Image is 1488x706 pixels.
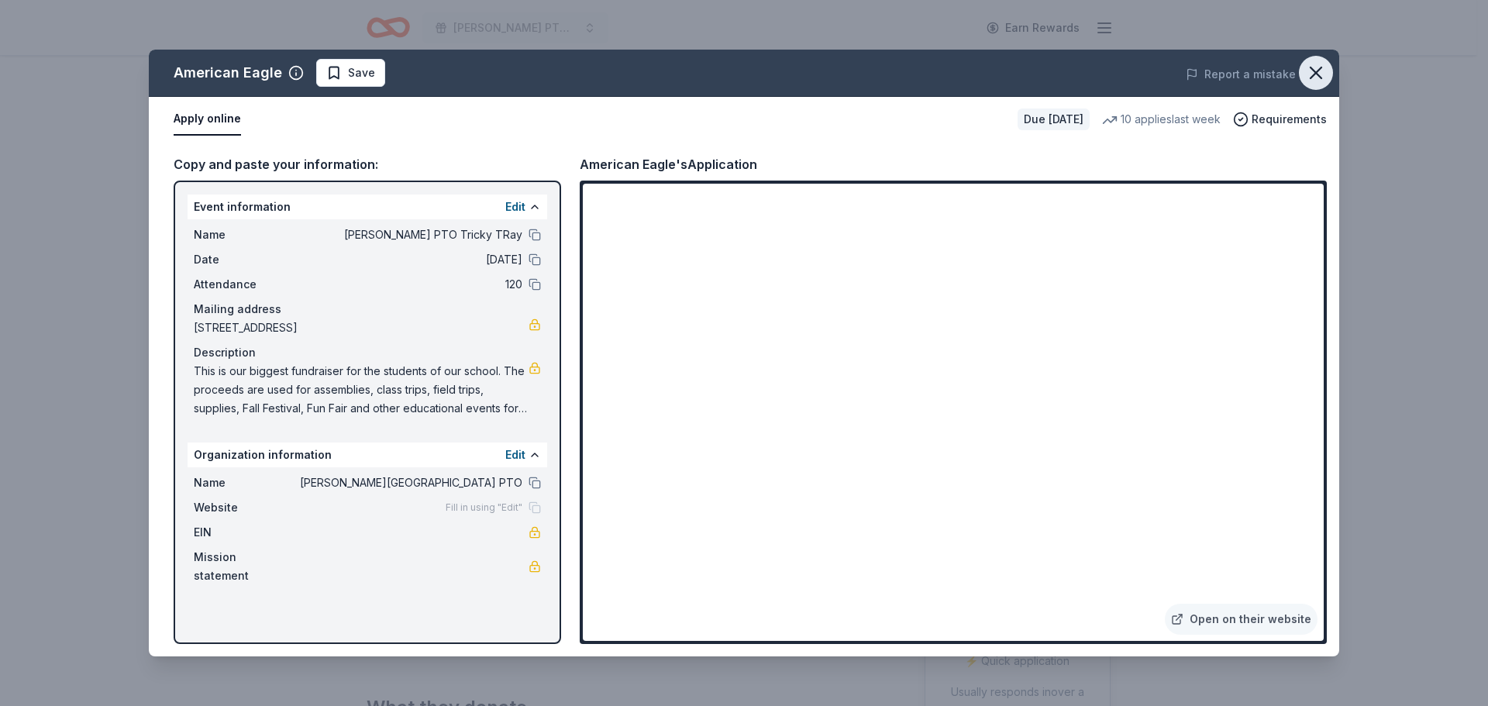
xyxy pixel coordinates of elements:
[194,498,298,517] span: Website
[1186,65,1296,84] button: Report a mistake
[298,226,522,244] span: [PERSON_NAME] PTO Tricky TRay
[174,103,241,136] button: Apply online
[298,250,522,269] span: [DATE]
[1165,604,1317,635] a: Open on their website
[194,362,529,418] span: This is our biggest fundraiser for the students of our school. The proceeds are used for assembli...
[174,60,282,85] div: American Eagle
[194,319,529,337] span: [STREET_ADDRESS]
[1018,108,1090,130] div: Due [DATE]
[194,548,298,585] span: Mission statement
[194,300,541,319] div: Mailing address
[316,59,385,87] button: Save
[194,250,298,269] span: Date
[194,523,298,542] span: EIN
[1233,110,1327,129] button: Requirements
[188,195,547,219] div: Event information
[194,275,298,294] span: Attendance
[298,275,522,294] span: 120
[174,154,561,174] div: Copy and paste your information:
[194,474,298,492] span: Name
[446,501,522,514] span: Fill in using "Edit"
[194,343,541,362] div: Description
[348,64,375,82] span: Save
[188,443,547,467] div: Organization information
[1252,110,1327,129] span: Requirements
[1102,110,1221,129] div: 10 applies last week
[194,226,298,244] span: Name
[505,198,525,216] button: Edit
[580,154,757,174] div: American Eagle's Application
[505,446,525,464] button: Edit
[298,474,522,492] span: [PERSON_NAME][GEOGRAPHIC_DATA] PTO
